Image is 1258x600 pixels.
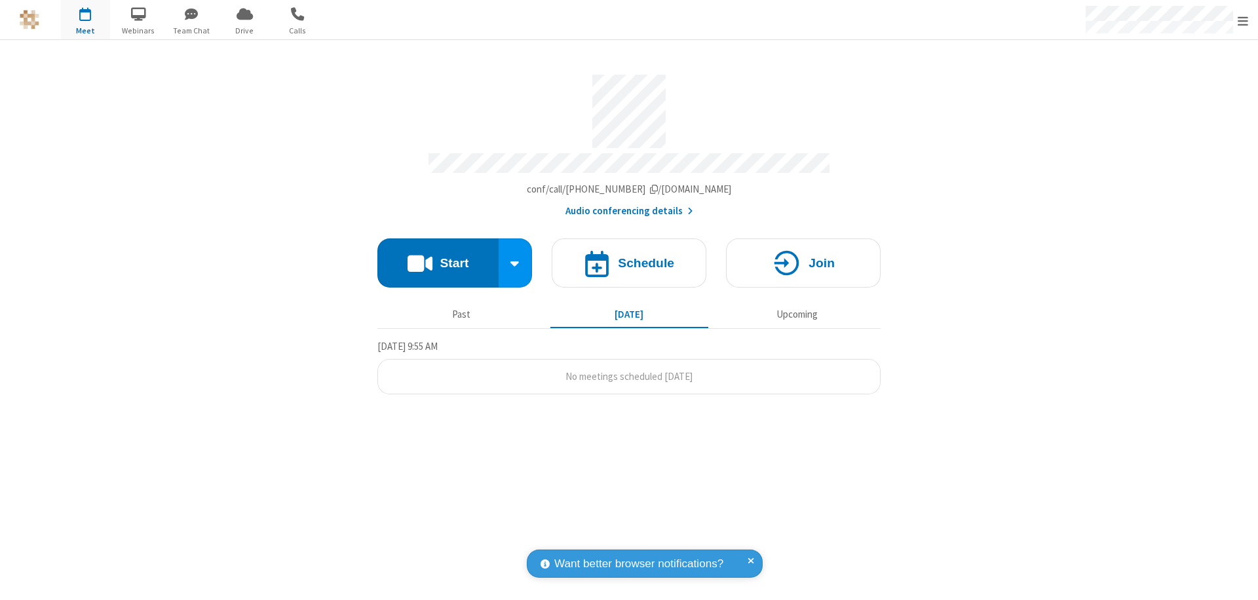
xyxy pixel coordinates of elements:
[809,257,835,269] h4: Join
[377,339,881,395] section: Today's Meetings
[554,555,723,572] span: Want better browser notifications?
[527,183,732,195] span: Copy my meeting room link
[726,238,881,288] button: Join
[220,25,269,37] span: Drive
[550,302,708,327] button: [DATE]
[377,238,499,288] button: Start
[527,182,732,197] button: Copy my meeting room linkCopy my meeting room link
[552,238,706,288] button: Schedule
[565,204,693,219] button: Audio conferencing details
[499,238,533,288] div: Start conference options
[718,302,876,327] button: Upcoming
[167,25,216,37] span: Team Chat
[377,65,881,219] section: Account details
[383,302,541,327] button: Past
[565,370,693,383] span: No meetings scheduled [DATE]
[61,25,110,37] span: Meet
[20,10,39,29] img: QA Selenium DO NOT DELETE OR CHANGE
[618,257,674,269] h4: Schedule
[114,25,163,37] span: Webinars
[273,25,322,37] span: Calls
[440,257,468,269] h4: Start
[377,340,438,352] span: [DATE] 9:55 AM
